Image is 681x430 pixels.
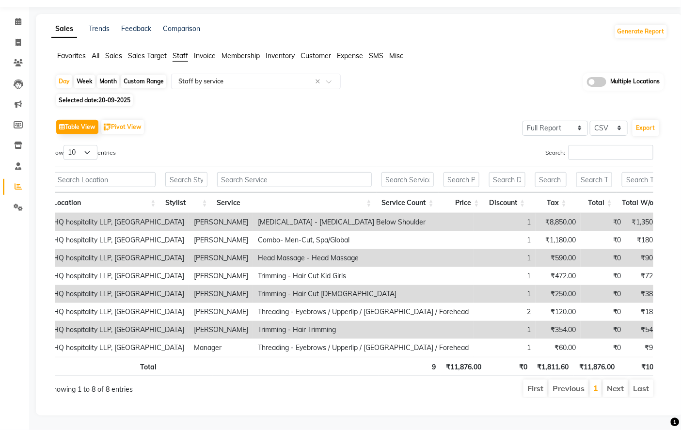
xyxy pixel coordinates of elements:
[474,267,536,285] td: 1
[474,303,536,321] td: 2
[48,213,189,231] td: HQ hospitality LLP, [GEOGRAPHIC_DATA]
[617,192,680,213] th: Total W/o Tax: activate to sort column ascending
[389,51,403,60] span: Misc
[489,172,525,187] input: Search Discount
[48,231,189,249] td: HQ hospitality LLP, [GEOGRAPHIC_DATA]
[253,249,474,267] td: Head Massage - Head Massage
[189,321,253,339] td: [PERSON_NAME]
[222,51,260,60] span: Membership
[160,192,212,213] th: Stylist: activate to sort column ascending
[189,267,253,285] td: [PERSON_NAME]
[626,285,667,303] td: ₹38.14
[581,267,626,285] td: ₹0
[532,357,574,376] th: ₹1,811.60
[377,192,439,213] th: Service Count: activate to sort column ascending
[535,172,567,187] input: Search Tax
[474,249,536,267] td: 1
[581,321,626,339] td: ₹0
[581,231,626,249] td: ₹0
[626,213,667,231] td: ₹1,350.00
[581,213,626,231] td: ₹0
[545,145,653,160] label: Search:
[443,172,479,187] input: Search Price
[536,231,581,249] td: ₹1,180.00
[48,145,116,160] label: Show entries
[581,303,626,321] td: ₹0
[615,25,667,38] button: Generate Report
[48,321,189,339] td: HQ hospitality LLP, [GEOGRAPHIC_DATA]
[574,357,619,376] th: ₹11,876.00
[536,321,581,339] td: ₹354.00
[48,192,160,213] th: Location: activate to sort column ascending
[266,51,295,60] span: Inventory
[189,249,253,267] td: [PERSON_NAME]
[593,383,598,393] a: 1
[48,249,189,267] td: HQ hospitality LLP, [GEOGRAPHIC_DATA]
[569,145,653,160] input: Search:
[301,51,331,60] span: Customer
[536,249,581,267] td: ₹590.00
[53,172,156,187] input: Search Location
[474,213,536,231] td: 1
[536,213,581,231] td: ₹8,850.00
[439,192,484,213] th: Price: activate to sort column ascending
[163,24,200,33] a: Comparison
[369,51,383,60] span: SMS
[189,231,253,249] td: [PERSON_NAME]
[48,357,161,376] th: Total
[484,192,530,213] th: Discount: activate to sort column ascending
[381,172,434,187] input: Search Service Count
[56,75,72,88] div: Day
[98,96,130,104] span: 20-09-2025
[315,77,323,87] span: Clear all
[48,285,189,303] td: HQ hospitality LLP, [GEOGRAPHIC_DATA]
[89,24,110,33] a: Trends
[474,285,536,303] td: 1
[189,339,253,357] td: Manager
[128,51,167,60] span: Sales Target
[104,124,111,131] img: pivot.png
[536,339,581,357] td: ₹60.00
[253,213,474,231] td: [MEDICAL_DATA] - [MEDICAL_DATA] Below Shoulder
[379,357,441,376] th: 9
[626,249,667,267] td: ₹90.00
[56,94,133,106] span: Selected date:
[253,321,474,339] td: Trimming - Hair Trimming
[576,172,612,187] input: Search Total
[97,75,119,88] div: Month
[626,267,667,285] td: ₹72.00
[121,75,166,88] div: Custom Range
[48,339,189,357] td: HQ hospitality LLP, [GEOGRAPHIC_DATA]
[48,303,189,321] td: HQ hospitality LLP, [GEOGRAPHIC_DATA]
[48,379,292,395] div: Showing 1 to 8 of 8 entries
[474,321,536,339] td: 1
[253,285,474,303] td: Trimming - Hair Cut [DEMOGRAPHIC_DATA]
[121,24,151,33] a: Feedback
[253,339,474,357] td: Threading - Eyebrows / Upperlip / [GEOGRAPHIC_DATA] / Forehead
[622,172,675,187] input: Search Total W/o Tax
[536,267,581,285] td: ₹472.00
[189,303,253,321] td: [PERSON_NAME]
[56,120,98,134] button: Table View
[626,303,667,321] td: ₹18.31
[189,213,253,231] td: [PERSON_NAME]
[189,285,253,303] td: [PERSON_NAME]
[536,285,581,303] td: ₹250.00
[51,20,77,38] a: Sales
[165,172,207,187] input: Search Stylist
[92,51,99,60] span: All
[253,267,474,285] td: Trimming - Hair Cut Kid Girls
[581,285,626,303] td: ₹0
[337,51,363,60] span: Expense
[74,75,95,88] div: Week
[253,303,474,321] td: Threading - Eyebrows / Upperlip / [GEOGRAPHIC_DATA] / Forehead
[48,267,189,285] td: HQ hospitality LLP, [GEOGRAPHIC_DATA]
[217,172,372,187] input: Search Service
[474,231,536,249] td: 1
[63,145,97,160] select: Showentries
[610,77,660,87] span: Multiple Locations
[626,339,667,357] td: ₹9.15
[474,339,536,357] td: 1
[173,51,188,60] span: Staff
[530,192,572,213] th: Tax: activate to sort column ascending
